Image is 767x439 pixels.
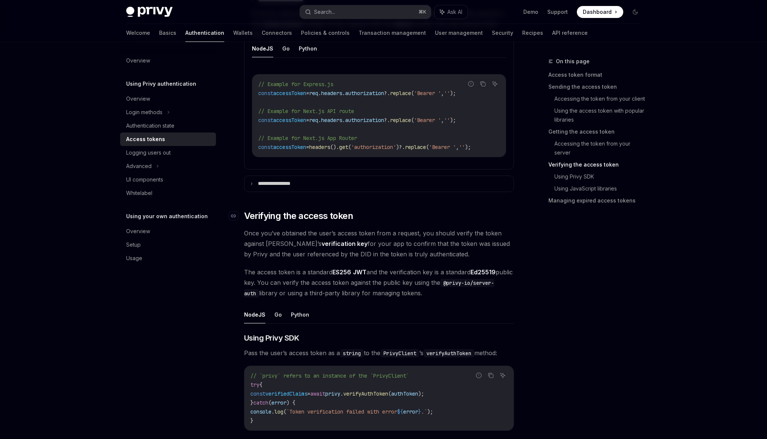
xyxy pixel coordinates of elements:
span: error [403,408,418,415]
span: The access token is a standard and the verification key is a standard public key. You can verify ... [244,267,514,298]
span: 'Bearer ' [414,90,441,97]
span: headers [321,117,342,124]
span: = [307,390,310,397]
a: Overview [120,54,216,67]
a: Managing expired access tokens [548,195,647,207]
div: Access tokens [126,135,165,144]
a: Recipes [522,24,543,42]
span: replace [390,117,411,124]
span: '' [459,144,465,150]
span: replace [390,90,411,97]
span: error [271,399,286,406]
span: } [250,399,253,406]
a: Using JavaScript libraries [554,183,647,195]
span: ( [411,90,414,97]
span: ⌘ K [418,9,426,15]
a: Demo [523,8,538,16]
button: Go [274,306,282,323]
button: Go [282,40,290,57]
span: accessToken [273,90,306,97]
code: PrivyClient [380,349,419,357]
span: Verifying the access token [244,210,353,222]
a: User management [435,24,483,42]
span: ( [411,117,414,124]
a: Wallets [233,24,253,42]
span: } [250,417,253,424]
button: Report incorrect code [474,371,484,380]
div: Logging users out [126,148,171,157]
div: Overview [126,56,150,65]
a: Accessing the token from your server [554,138,647,159]
span: authorization [345,117,384,124]
a: ES256 [332,268,351,276]
div: Search... [314,7,335,16]
a: Usage [120,251,216,265]
span: ${ [397,408,403,415]
button: Report incorrect code [466,79,476,89]
img: dark logo [126,7,173,17]
a: Basics [159,24,176,42]
span: On this page [556,57,590,66]
a: Logging users out [120,146,216,159]
span: accessToken [273,117,306,124]
span: replace [405,144,426,150]
span: headers [321,90,342,97]
a: Verifying the access token [548,159,647,171]
a: Welcome [126,24,150,42]
div: Usage [126,254,142,263]
span: ) { [286,399,295,406]
span: Ask AI [447,8,462,16]
span: verifyAuthToken [343,390,388,397]
span: // Example for Express.js [258,81,333,88]
span: .` [421,408,427,415]
a: JWT [353,268,366,276]
a: Connectors [262,24,292,42]
a: Access tokens [120,132,216,146]
div: Authentication state [126,121,174,130]
span: verifiedClaims [265,390,307,397]
span: const [258,90,273,97]
div: Advanced [126,162,152,171]
button: Toggle dark mode [629,6,641,18]
span: Pass the user’s access token as a to the ’s method: [244,348,514,358]
a: Security [492,24,513,42]
a: Access token format [548,69,647,81]
button: Search...⌘K [300,5,431,19]
span: Using Privy SDK [244,333,299,343]
button: Ask AI [498,371,508,380]
code: @privy-io/server-auth [244,279,494,298]
span: privy [325,390,340,397]
span: , [456,144,459,150]
div: Login methods [126,108,162,117]
span: // Example for Next.js App Router [258,135,357,141]
span: ( [348,144,351,150]
span: )?. [396,144,405,150]
a: Overview [120,225,216,238]
a: Overview [120,92,216,106]
button: Copy the contents from the code block [486,371,496,380]
button: Python [299,40,317,57]
a: Using Privy SDK [554,171,647,183]
span: // `privy` refers to an instance of the `PrivyClient` [250,372,409,379]
a: Authentication [185,24,224,42]
span: ?. [384,117,390,124]
span: `Token verification failed with error [286,408,397,415]
span: 'authorization' [351,144,396,150]
a: Transaction management [359,24,426,42]
a: API reference [552,24,588,42]
span: req [309,117,318,124]
span: Dashboard [583,8,612,16]
span: ( [388,390,391,397]
span: const [258,144,273,150]
span: 'Bearer ' [429,144,456,150]
span: ); [418,390,424,397]
span: ( [283,408,286,415]
a: Authentication state [120,119,216,132]
div: Setup [126,240,141,249]
a: Using the access token with popular libraries [554,105,647,126]
span: ( [268,399,271,406]
a: Navigate to header [229,210,244,222]
a: Support [547,8,568,16]
span: . [342,117,345,124]
a: Getting the access token [548,126,647,138]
